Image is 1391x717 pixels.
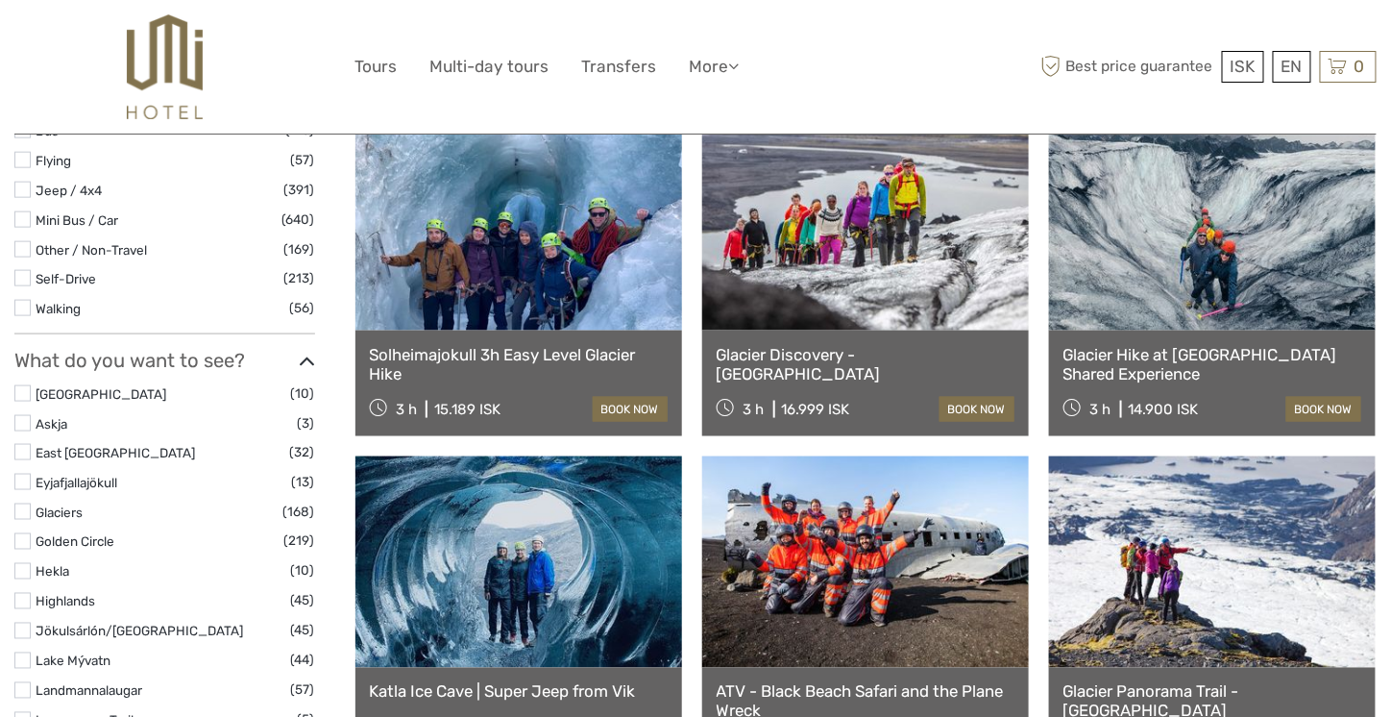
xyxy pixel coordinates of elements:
[36,271,96,286] a: Self-Drive
[1273,51,1311,83] div: EN
[396,401,417,418] span: 3 h
[36,416,67,432] a: Askja
[717,345,1014,384] a: Glacier Discovery - [GEOGRAPHIC_DATA]
[292,471,315,493] span: (13)
[940,397,1014,422] a: book now
[355,53,398,81] a: Tours
[284,267,315,289] span: (213)
[690,53,740,81] a: More
[782,401,850,418] div: 16.999 ISK
[1352,57,1368,76] span: 0
[291,590,315,612] span: (45)
[36,212,118,228] a: Mini Bus / Car
[291,620,315,642] span: (45)
[36,123,59,138] a: Bus
[290,297,315,319] span: (56)
[290,441,315,463] span: (32)
[291,560,315,582] span: (10)
[36,505,83,520] a: Glaciers
[36,445,195,460] a: East [GEOGRAPHIC_DATA]
[36,594,95,609] a: Highlands
[1037,51,1218,83] span: Best price guarantee
[36,624,243,639] a: Jökulsárlón/[GEOGRAPHIC_DATA]
[283,501,315,523] span: (168)
[36,242,147,258] a: Other / Non-Travel
[1063,345,1361,384] a: Glacier Hike at [GEOGRAPHIC_DATA] Shared Experience
[36,301,81,316] a: Walking
[291,680,315,702] span: (57)
[14,349,315,372] h3: What do you want to see?
[36,683,142,699] a: Landmannalaugar
[284,238,315,260] span: (169)
[1286,397,1361,422] a: book now
[36,153,71,168] a: Flying
[1231,57,1256,76] span: ISK
[36,386,166,402] a: [GEOGRAPHIC_DATA]
[36,475,117,490] a: Eyjafjallajökull
[282,209,315,231] span: (640)
[291,383,315,405] span: (10)
[434,401,500,418] div: 15.189 ISK
[593,397,668,422] a: book now
[284,179,315,201] span: (391)
[370,682,668,702] a: Katla Ice Cave | Super Jeep from Vik
[370,345,668,384] a: Solheimajokull 3h Easy Level Glacier Hike
[36,183,102,198] a: Jeep / 4x4
[291,149,315,171] span: (57)
[36,654,110,669] a: Lake Mývatn
[1090,401,1111,418] span: 3 h
[284,531,315,553] span: (219)
[36,534,114,550] a: Golden Circle
[127,14,203,119] img: 526-1e775aa5-7374-4589-9d7e-5793fb20bdfc_logo_big.jpg
[582,53,657,81] a: Transfers
[744,401,765,418] span: 3 h
[291,650,315,672] span: (44)
[1129,401,1199,418] div: 14.900 ISK
[430,53,549,81] a: Multi-day tours
[36,564,69,580] a: Hekla
[298,412,315,434] span: (3)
